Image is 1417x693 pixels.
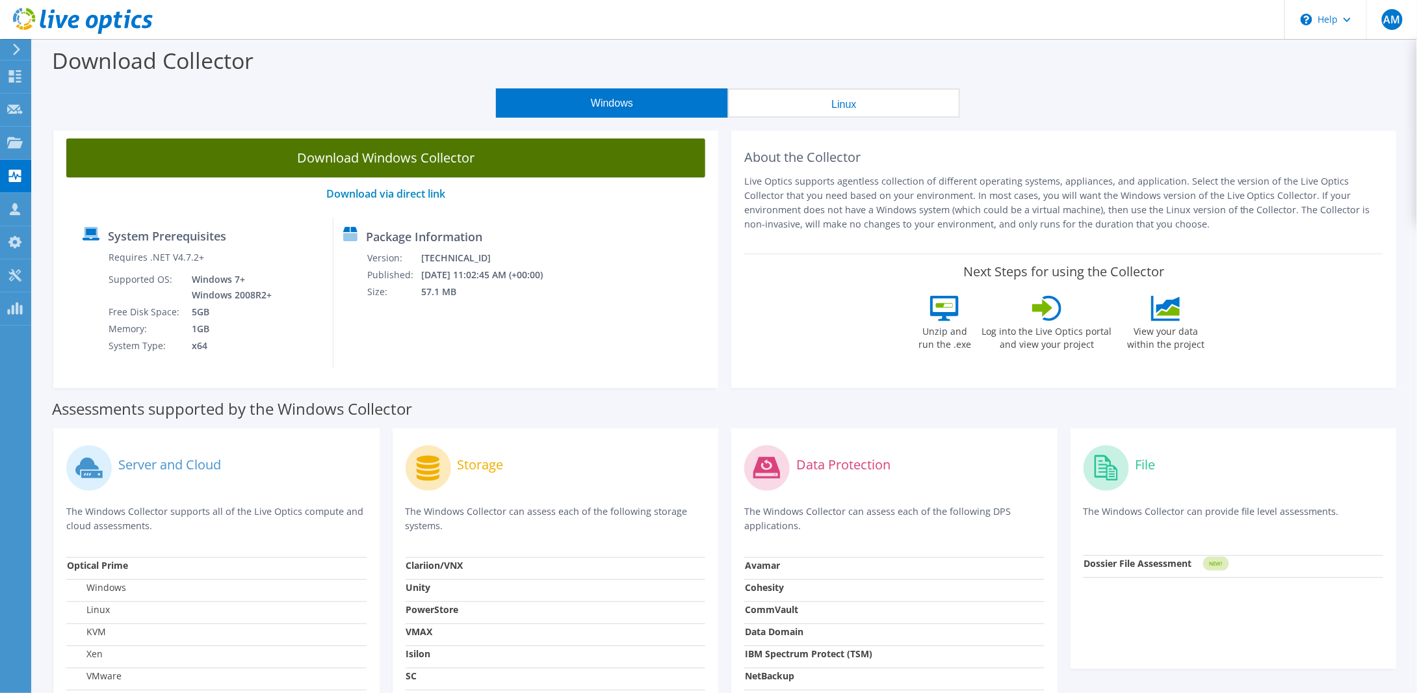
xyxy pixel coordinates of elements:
[108,337,182,354] td: System Type:
[421,283,560,300] td: 57.1 MB
[66,138,705,177] a: Download Windows Collector
[52,46,253,75] label: Download Collector
[406,581,431,594] strong: Unity
[1301,14,1312,25] svg: \n
[182,271,274,304] td: Windows 7+ Windows 2008R2+
[915,321,975,351] label: Unzip and run the .exe
[67,647,103,660] label: Xen
[458,458,504,471] label: Storage
[963,264,1164,280] label: Next Steps for using the Collector
[108,229,226,242] label: System Prerequisites
[1136,458,1156,471] label: File
[496,88,728,118] button: Windows
[744,504,1045,533] p: The Windows Collector can assess each of the following DPS applications.
[745,559,780,571] strong: Avamar
[67,581,126,594] label: Windows
[182,337,274,354] td: x64
[744,174,1383,231] p: Live Optics supports agentless collection of different operating systems, appliances, and applica...
[406,504,706,533] p: The Windows Collector can assess each of the following storage systems.
[366,230,482,243] label: Package Information
[367,283,421,300] td: Size:
[182,320,274,337] td: 1GB
[367,250,421,267] td: Version:
[406,670,417,682] strong: SC
[326,187,445,201] a: Download via direct link
[745,647,872,660] strong: IBM Spectrum Protect (TSM)
[108,304,182,320] td: Free Disk Space:
[52,402,412,415] label: Assessments supported by the Windows Collector
[1382,9,1403,30] span: AM
[744,150,1383,165] h2: About the Collector
[67,625,106,638] label: KVM
[67,559,128,571] strong: Optical Prime
[1084,504,1384,531] p: The Windows Collector can provide file level assessments.
[182,304,274,320] td: 5GB
[67,670,122,683] label: VMware
[745,581,784,594] strong: Cohesity
[1084,557,1192,569] strong: Dossier File Assessment
[745,670,794,682] strong: NetBackup
[406,559,463,571] strong: Clariion/VNX
[796,458,890,471] label: Data Protection
[109,251,204,264] label: Requires .NET V4.7.2+
[118,458,221,471] label: Server and Cloud
[66,504,367,533] p: The Windows Collector supports all of the Live Optics compute and cloud assessments.
[108,271,182,304] td: Supported OS:
[745,603,798,616] strong: CommVault
[981,321,1113,351] label: Log into the Live Optics portal and view your project
[406,647,431,660] strong: Isilon
[745,625,803,638] strong: Data Domain
[1119,321,1213,351] label: View your data within the project
[421,250,560,267] td: [TECHNICAL_ID]
[108,320,182,337] td: Memory:
[367,267,421,283] td: Published:
[67,603,110,616] label: Linux
[406,603,459,616] strong: PowerStore
[421,267,560,283] td: [DATE] 11:02:45 AM (+00:00)
[406,625,433,638] strong: VMAX
[1209,560,1222,568] tspan: NEW!
[728,88,960,118] button: Linux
